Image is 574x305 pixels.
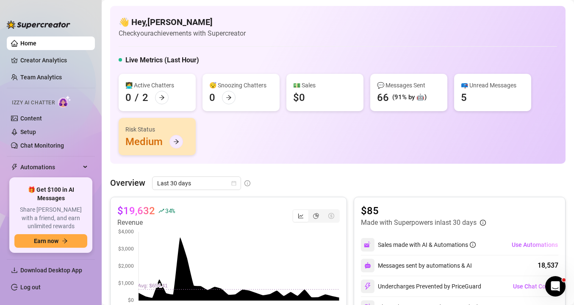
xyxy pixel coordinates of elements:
[11,164,18,171] span: thunderbolt
[364,262,371,269] img: svg%3e
[110,176,145,189] article: Overview
[157,177,236,190] span: Last 30 days
[173,139,179,145] span: arrow-right
[14,186,87,202] span: 🎁 Get $100 in AI Messages
[226,95,232,101] span: arrow-right
[461,81,524,90] div: 📪 Unread Messages
[293,81,357,90] div: 💵 Sales
[125,125,189,134] div: Risk Status
[328,213,334,219] span: dollar-circle
[20,74,62,81] a: Team Analytics
[361,280,481,293] div: Undercharges Prevented by PriceGuard
[125,81,189,90] div: 👩‍💻 Active Chatters
[20,142,64,149] a: Chat Monitoring
[11,267,18,274] span: download
[119,28,246,39] article: Check your achievements with Supercreator
[58,95,71,108] img: AI Chatter
[20,115,42,122] a: Content
[461,91,467,104] div: 5
[117,218,175,228] article: Revenue
[361,218,477,228] article: Made with Superpowers in last 30 days
[378,240,476,249] div: Sales made with AI & Automations
[20,284,41,291] a: Log out
[298,213,304,219] span: line-chart
[20,129,36,135] a: Setup
[142,91,148,104] div: 2
[12,99,55,107] span: Izzy AI Chatter
[209,91,215,104] div: 0
[511,238,558,252] button: Use Automations
[34,238,58,244] span: Earn now
[364,241,372,249] img: svg%3e
[513,283,558,290] span: Use Chat Copilot
[20,267,82,274] span: Download Desktop App
[20,40,36,47] a: Home
[545,276,566,297] iframe: Intercom live chat
[313,213,319,219] span: pie-chart
[159,95,165,101] span: arrow-right
[117,204,155,218] article: $19,632
[231,181,236,186] span: calendar
[7,20,70,29] img: logo-BBDzfeDw.svg
[14,234,87,248] button: Earn nowarrow-right
[392,92,427,103] div: (91% by 🤖)
[377,91,389,104] div: 66
[377,81,441,90] div: 💬 Messages Sent
[513,280,558,293] button: Use Chat Copilot
[361,259,472,272] div: Messages sent by automations & AI
[20,53,88,67] a: Creator Analytics
[14,206,87,231] span: Share [PERSON_NAME] with a friend, and earn unlimited rewards
[292,209,340,223] div: segmented control
[361,204,486,218] article: $85
[512,241,558,248] span: Use Automations
[364,283,372,290] img: svg%3e
[538,260,558,271] div: 18,537
[244,180,250,186] span: info-circle
[125,55,199,65] h5: Live Metrics (Last Hour)
[20,160,80,174] span: Automations
[209,81,273,90] div: 😴 Snoozing Chatters
[480,220,486,226] span: info-circle
[119,16,246,28] h4: 👋 Hey, [PERSON_NAME]
[62,238,68,244] span: arrow-right
[125,91,131,104] div: 0
[293,91,305,104] div: $0
[470,242,476,248] span: info-circle
[158,208,164,214] span: rise
[165,207,175,215] span: 34 %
